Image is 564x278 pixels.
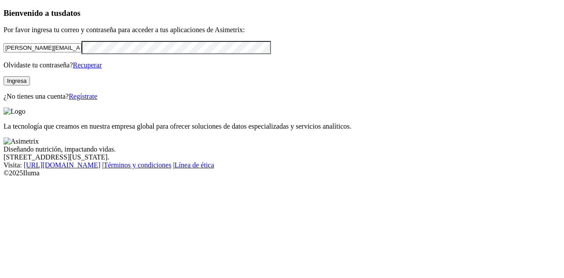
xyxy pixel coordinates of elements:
[4,145,560,153] div: Diseñando nutrición, impactando vidas.
[4,153,560,161] div: [STREET_ADDRESS][US_STATE].
[4,76,30,85] button: Ingresa
[4,169,560,177] div: © 2025 Iluma
[4,43,82,52] input: Tu correo
[174,161,214,169] a: Línea de ética
[73,61,102,69] a: Recuperar
[4,122,560,130] p: La tecnología que creamos en nuestra empresa global para ofrecer soluciones de datos especializad...
[4,107,26,115] img: Logo
[4,161,560,169] div: Visita : | |
[4,93,560,100] p: ¿No tienes una cuenta?
[4,26,560,34] p: Por favor ingresa tu correo y contraseña para acceder a tus aplicaciones de Asimetrix:
[4,8,560,18] h3: Bienvenido a tus
[104,161,171,169] a: Términos y condiciones
[69,93,97,100] a: Regístrate
[24,161,100,169] a: [URL][DOMAIN_NAME]
[4,137,39,145] img: Asimetrix
[4,61,560,69] p: Olvidaste tu contraseña?
[62,8,81,18] span: datos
